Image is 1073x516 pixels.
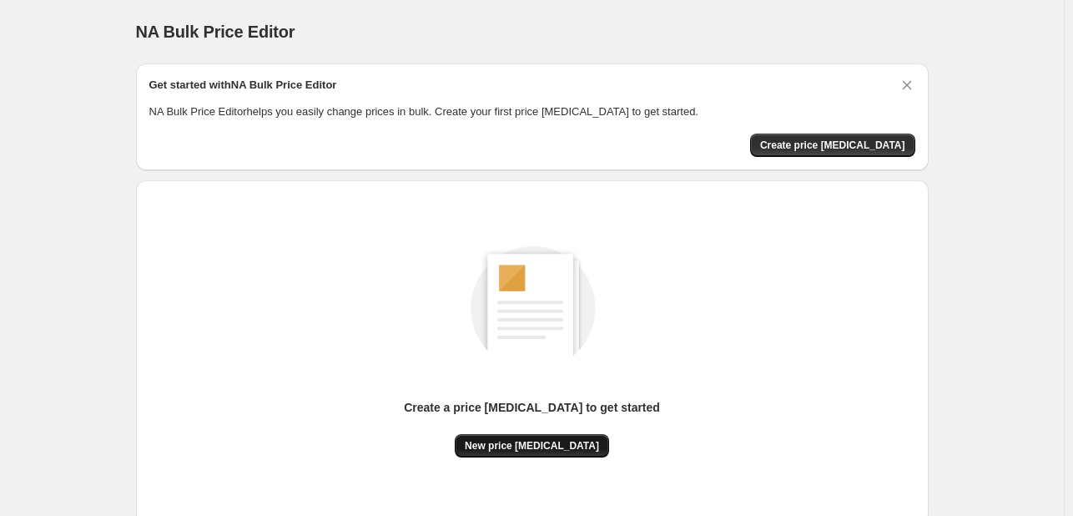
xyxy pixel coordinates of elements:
[404,399,660,416] p: Create a price [MEDICAL_DATA] to get started
[760,139,905,152] span: Create price [MEDICAL_DATA]
[465,439,599,453] span: New price [MEDICAL_DATA]
[136,23,295,41] span: NA Bulk Price Editor
[455,434,609,458] button: New price [MEDICAL_DATA]
[899,77,915,94] button: Dismiss card
[750,134,915,157] button: Create price change job
[149,104,915,120] p: NA Bulk Price Editor helps you easily change prices in bulk. Create your first price [MEDICAL_DAT...
[149,77,337,94] h2: Get started with NA Bulk Price Editor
